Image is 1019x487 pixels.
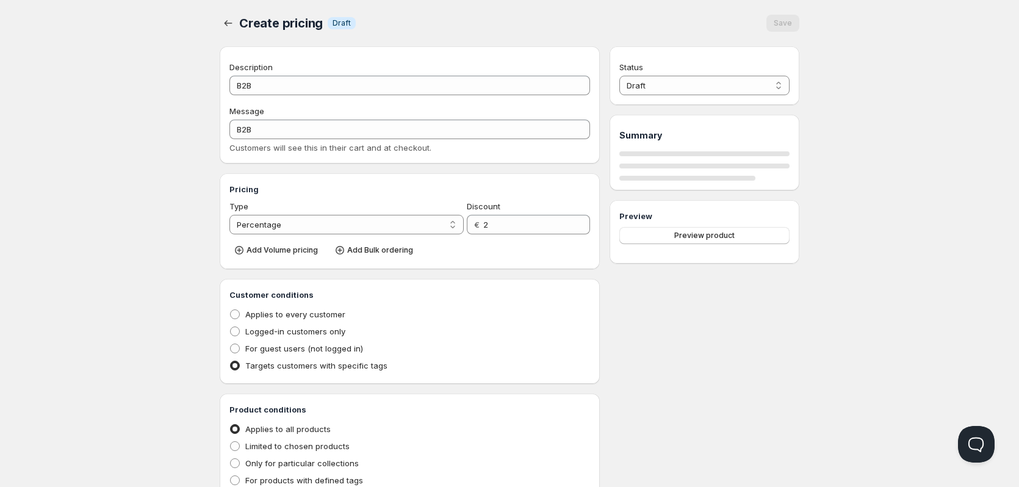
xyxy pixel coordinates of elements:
[229,403,590,416] h3: Product conditions
[229,201,248,211] span: Type
[229,62,273,72] span: Description
[245,475,363,485] span: For products with defined tags
[229,183,590,195] h3: Pricing
[619,210,790,222] h3: Preview
[347,245,413,255] span: Add Bulk ordering
[619,62,643,72] span: Status
[467,201,500,211] span: Discount
[229,106,264,116] span: Message
[239,16,323,31] span: Create pricing
[229,76,590,95] input: Private internal description
[229,242,325,259] button: Add Volume pricing
[245,326,345,336] span: Logged-in customers only
[229,143,431,153] span: Customers will see this in their cart and at checkout.
[245,309,345,319] span: Applies to every customer
[229,289,590,301] h3: Customer conditions
[674,231,735,240] span: Preview product
[245,441,350,451] span: Limited to chosen products
[245,458,359,468] span: Only for particular collections
[958,426,995,463] iframe: Help Scout Beacon - Open
[245,424,331,434] span: Applies to all products
[247,245,318,255] span: Add Volume pricing
[245,344,363,353] span: For guest users (not logged in)
[330,242,420,259] button: Add Bulk ordering
[619,227,790,244] button: Preview product
[333,18,351,28] span: Draft
[474,220,480,229] span: €
[619,129,790,142] h1: Summary
[245,361,387,370] span: Targets customers with specific tags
